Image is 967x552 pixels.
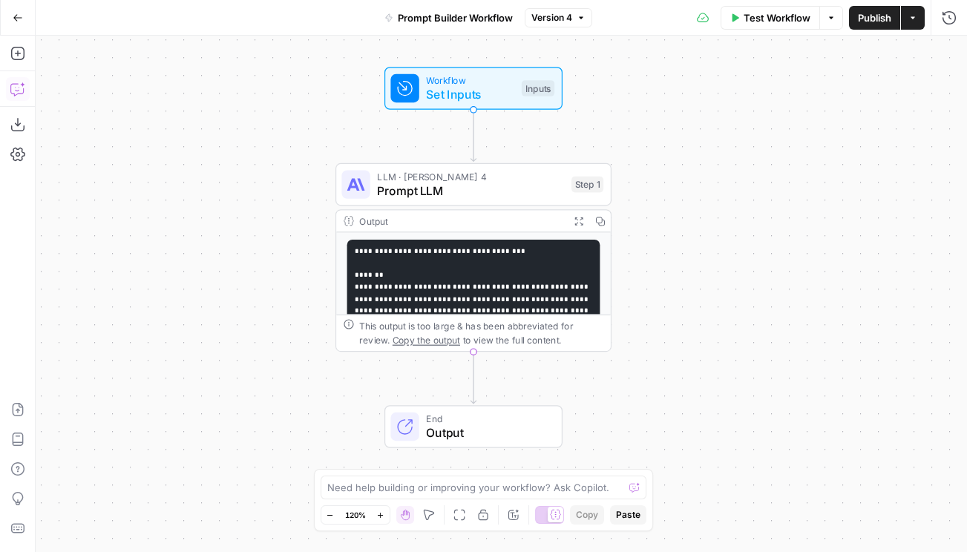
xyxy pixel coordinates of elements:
[471,352,476,404] g: Edge from step_1 to end
[335,405,612,448] div: EndOutput
[377,182,564,200] span: Prompt LLM
[359,214,563,228] div: Output
[858,10,891,25] span: Publish
[377,169,564,183] span: LLM · [PERSON_NAME] 4
[426,424,547,441] span: Output
[335,67,612,110] div: WorkflowSet InputsInputs
[570,505,604,525] button: Copy
[721,6,819,30] button: Test Workflow
[345,509,366,521] span: 120%
[576,508,598,522] span: Copy
[610,505,646,525] button: Paste
[571,177,603,193] div: Step 1
[744,10,810,25] span: Test Workflow
[359,319,603,347] div: This output is too large & has been abbreviated for review. to view the full content.
[471,110,476,162] g: Edge from start to step_1
[426,412,547,426] span: End
[616,508,640,522] span: Paste
[525,8,592,27] button: Version 4
[376,6,522,30] button: Prompt Builder Workflow
[393,335,460,345] span: Copy the output
[398,10,513,25] span: Prompt Builder Workflow
[426,73,514,88] span: Workflow
[531,11,572,24] span: Version 4
[522,80,554,96] div: Inputs
[849,6,900,30] button: Publish
[426,85,514,103] span: Set Inputs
